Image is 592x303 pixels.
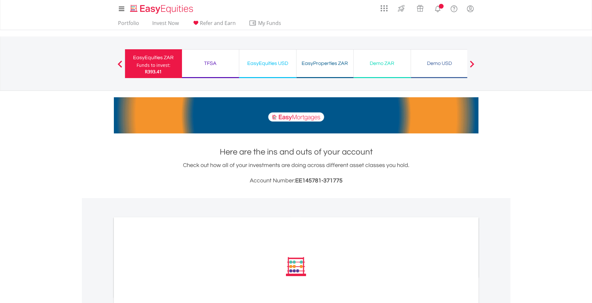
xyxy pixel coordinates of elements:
[114,161,478,185] div: Check out how all of your investments are doing across different asset classes you hold.
[128,2,196,14] a: Home page
[300,59,350,68] div: EasyProperties ZAR
[115,20,142,30] a: Portfolio
[200,20,236,27] span: Refer and Earn
[415,59,464,68] div: Demo USD
[114,64,126,70] button: Previous
[411,2,430,13] a: Vouchers
[129,4,196,14] img: EasyEquities_Logo.png
[114,146,478,158] h1: Here are the ins and outs of your account
[295,178,343,184] span: EE145781-371775
[145,68,162,75] span: R393.41
[396,3,407,13] img: thrive-v2.svg
[415,3,425,13] img: vouchers-v2.svg
[381,5,388,12] img: grid-menu-icon.svg
[376,2,392,12] a: AppsGrid
[186,59,235,68] div: TFSA
[446,2,462,14] a: FAQ's and Support
[150,20,181,30] a: Invest Now
[462,2,478,16] a: My Profile
[137,62,170,68] div: Funds to invest:
[430,2,446,14] a: Notifications
[114,176,478,185] h3: Account Number:
[358,59,407,68] div: Demo ZAR
[249,19,291,27] span: My Funds
[129,53,178,62] div: EasyEquities ZAR
[114,97,478,133] img: EasyMortage Promotion Banner
[466,64,478,70] button: Next
[243,59,292,68] div: EasyEquities USD
[189,20,238,30] a: Refer and Earn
